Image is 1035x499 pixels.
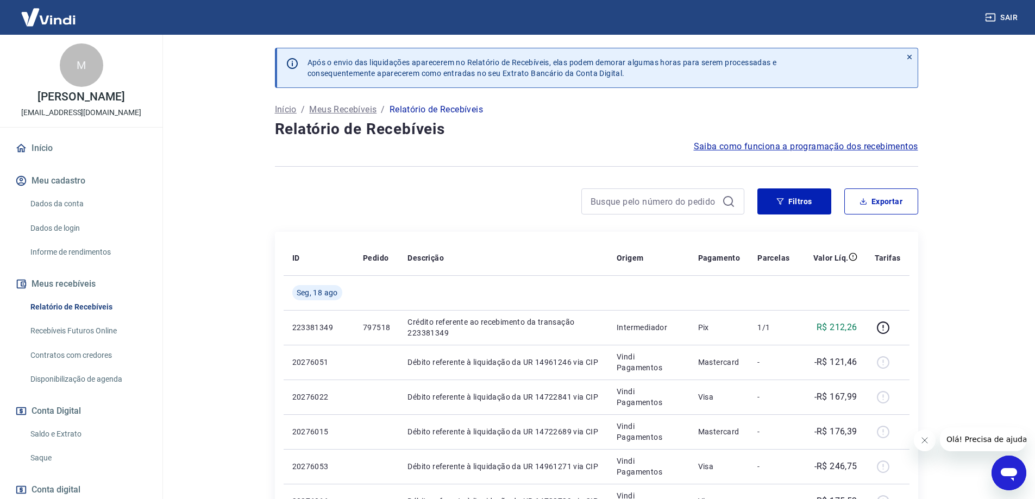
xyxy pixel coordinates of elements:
p: Pagamento [698,252,741,263]
p: Descrição [407,252,444,263]
a: Início [275,103,297,116]
a: Saque [26,447,149,469]
button: Filtros [757,188,831,214]
p: 1/1 [757,322,789,333]
p: Valor Líq. [813,252,849,263]
a: Saldo e Extrato [26,423,149,445]
p: Origem [617,252,643,263]
p: Vindi Pagamentos [617,351,680,373]
p: 20276015 [292,426,346,437]
a: Relatório de Recebíveis [26,296,149,318]
p: -R$ 121,46 [814,356,857,369]
p: 797518 [363,322,390,333]
p: / [381,103,385,116]
p: Vindi Pagamentos [617,421,680,443]
p: Vindi Pagamentos [617,386,680,408]
p: Parcelas [757,252,789,263]
p: - [757,391,789,402]
p: -R$ 167,99 [814,390,857,403]
span: Conta digital [32,482,80,497]
p: - [757,426,789,437]
img: Vindi [13,1,84,34]
p: [EMAIL_ADDRESS][DOMAIN_NAME] [21,107,141,118]
button: Meus recebíveis [13,272,149,296]
input: Busque pelo número do pedido [591,193,718,210]
a: Contratos com credores [26,344,149,367]
p: Mastercard [698,357,741,368]
p: Débito referente à liquidação da UR 14961271 via CIP [407,461,599,472]
p: - [757,461,789,472]
p: 223381349 [292,322,346,333]
iframe: Mensagem da empresa [940,427,1026,451]
p: 20276051 [292,357,346,368]
p: R$ 212,26 [817,321,857,334]
p: ID [292,252,300,263]
button: Sair [983,8,1022,28]
a: Informe de rendimentos [26,241,149,263]
p: 20276053 [292,461,346,472]
a: Disponibilização de agenda [26,368,149,390]
p: Débito referente à liquidação da UR 14722841 via CIP [407,391,599,402]
p: Após o envio das liquidações aparecerem no Relatório de Recebíveis, elas podem demorar algumas ho... [308,57,777,79]
iframe: Fechar mensagem [914,429,936,451]
div: M [60,43,103,87]
h4: Relatório de Recebíveis [275,118,918,140]
p: Visa [698,391,741,402]
a: Início [13,136,149,160]
p: Vindi Pagamentos [617,456,680,477]
button: Meu cadastro [13,169,149,193]
p: [PERSON_NAME] [37,91,124,103]
p: -R$ 176,39 [814,425,857,438]
p: -R$ 246,75 [814,460,857,473]
p: / [301,103,305,116]
p: 20276022 [292,391,346,402]
a: Saiba como funciona a programação dos recebimentos [694,140,918,153]
p: Pix [698,322,741,333]
a: Dados de login [26,217,149,239]
p: Tarifas [875,252,901,263]
iframe: Botão para abrir a janela de mensagens [992,456,1026,490]
p: Intermediador [617,322,680,333]
p: - [757,357,789,368]
span: Seg, 18 ago [297,287,338,298]
p: Débito referente à liquidação da UR 14961246 via CIP [407,357,599,368]
p: Débito referente à liquidação da UR 14722689 via CIP [407,426,599,437]
p: Pedido [363,252,388,263]
p: Visa [698,461,741,472]
a: Recebíveis Futuros Online [26,320,149,342]
a: Dados da conta [26,193,149,215]
span: Olá! Precisa de ajuda? [7,8,91,16]
p: Relatório de Recebíveis [390,103,483,116]
a: Meus Recebíveis [309,103,377,116]
button: Conta Digital [13,399,149,423]
button: Exportar [844,188,918,214]
p: Mastercard [698,426,741,437]
p: Crédito referente ao recebimento da transação 223381349 [407,317,599,338]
